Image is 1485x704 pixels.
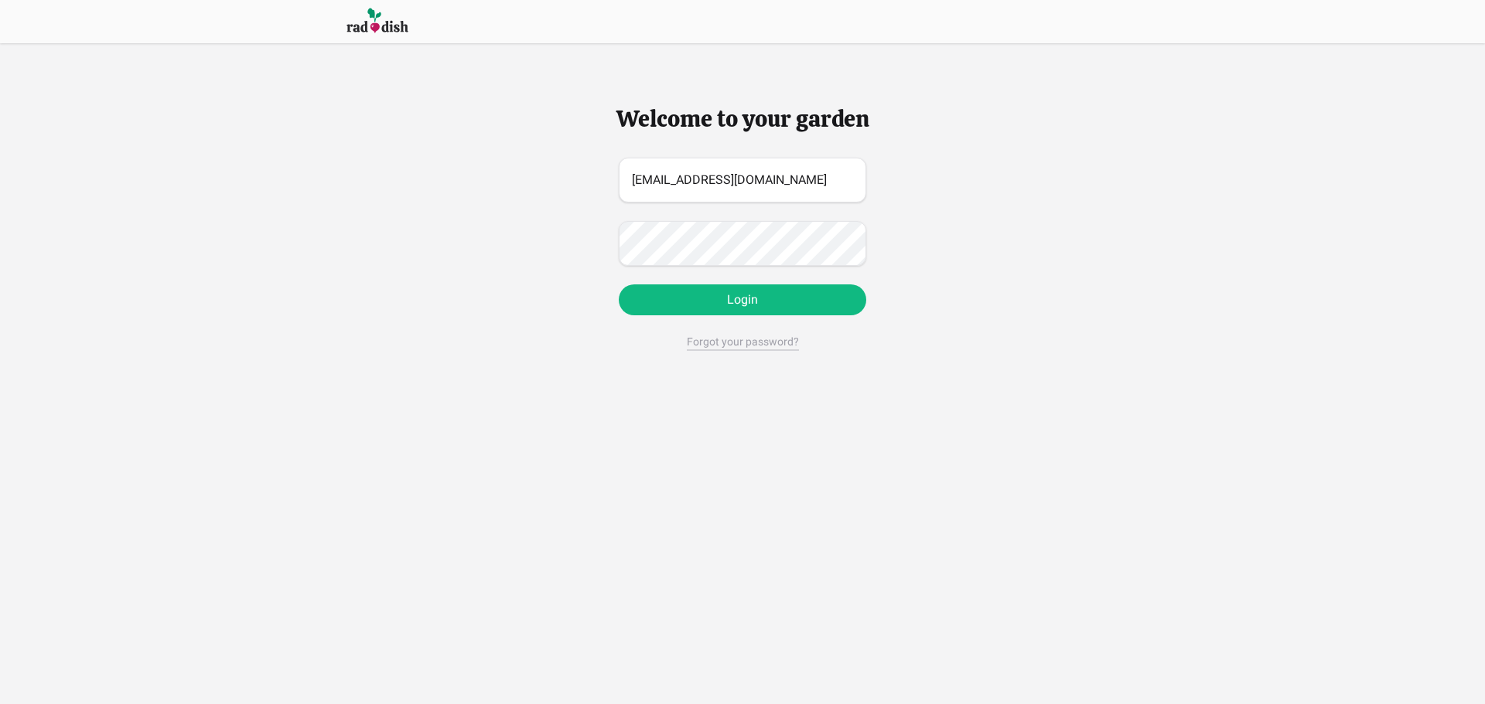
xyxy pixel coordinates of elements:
[727,291,758,309] span: Login
[687,334,799,351] div: Forgot your password?
[619,158,866,202] input: Your email
[346,7,408,36] img: Raddish company logo
[12,105,1473,133] h1: Welcome to your garden
[619,284,866,315] button: Login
